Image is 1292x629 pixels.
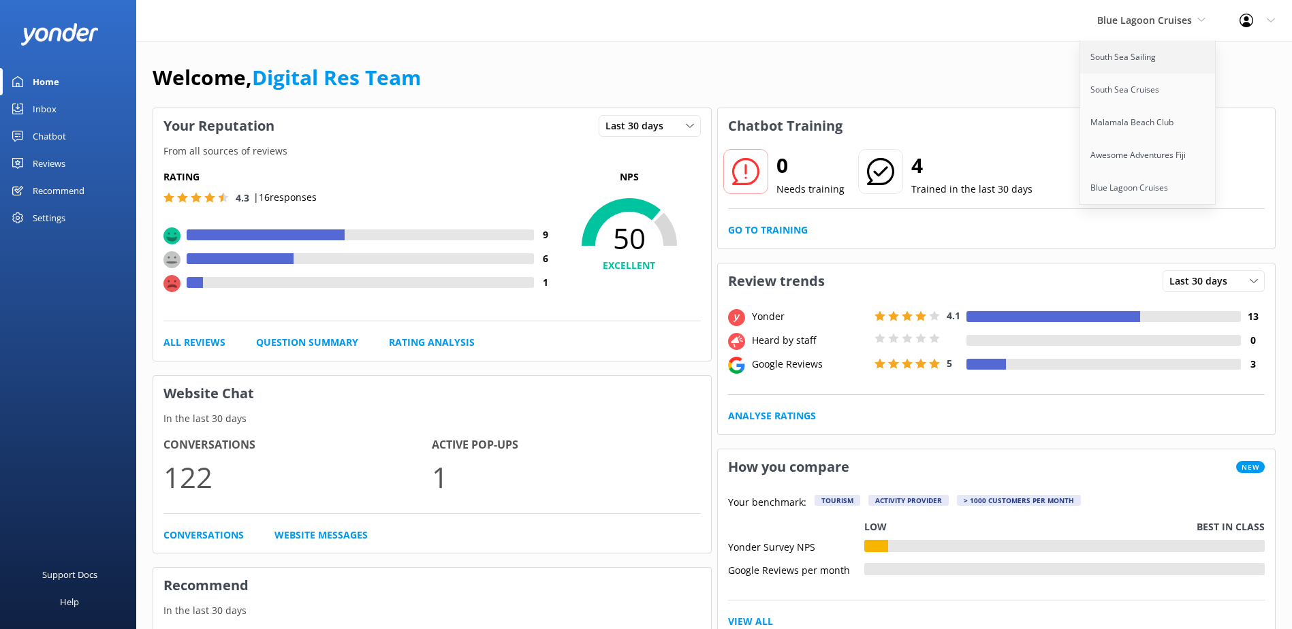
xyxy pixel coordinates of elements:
div: Google Reviews [749,357,871,372]
h3: Recommend [153,568,711,603]
div: Chatbot [33,123,66,150]
span: 5 [947,357,952,370]
div: Settings [33,204,65,231]
h3: Chatbot Training [718,108,853,144]
a: South Sea Cruises [1080,74,1216,106]
a: Website Messages [274,528,368,543]
h4: 9 [534,227,558,242]
span: Blue Lagoon Cruises [1097,14,1192,27]
a: Malamala Beach Club [1080,106,1216,139]
h3: Website Chat [153,376,711,411]
a: Blue Lagoon Cruises [1080,172,1216,204]
span: Last 30 days [605,118,672,133]
p: Best in class [1197,519,1265,534]
h4: Conversations [163,436,432,454]
h3: Your Reputation [153,108,285,144]
p: 1 [432,454,700,500]
a: South Sea Sailing [1080,41,1216,74]
h4: 6 [534,251,558,266]
span: Last 30 days [1169,274,1235,289]
a: Question Summary [256,335,358,350]
a: Awesome Adventures Fiji [1080,139,1216,172]
div: Tourism [815,495,860,506]
p: In the last 30 days [153,603,711,618]
div: Reviews [33,150,65,177]
a: Rating Analysis [389,335,475,350]
div: Recommend [33,177,84,204]
p: Your benchmark: [728,495,806,511]
a: Go to Training [728,223,808,238]
h2: 0 [776,149,845,182]
p: | 16 responses [253,190,317,205]
a: Digital Res Team [252,63,421,91]
div: Inbox [33,95,57,123]
span: New [1236,461,1265,473]
span: 4.1 [947,309,960,322]
p: From all sources of reviews [153,144,711,159]
a: View All [728,614,773,629]
p: In the last 30 days [153,411,711,426]
h4: 1 [534,275,558,290]
p: Trained in the last 30 days [911,182,1033,197]
h5: Rating [163,170,558,184]
span: 4.3 [236,191,249,204]
div: Activity Provider [868,495,949,506]
a: All Reviews [163,335,225,350]
p: Low [864,519,887,534]
h4: 0 [1241,333,1265,348]
h2: 4 [911,149,1033,182]
h1: Welcome, [153,61,421,94]
h4: Active Pop-ups [432,436,700,454]
h4: 3 [1241,357,1265,372]
a: Analyse Ratings [728,408,816,423]
h4: EXCELLENT [558,258,701,273]
h3: How you compare [718,449,860,485]
h4: 13 [1241,309,1265,324]
a: Conversations [163,528,244,543]
span: 50 [558,221,701,255]
div: Home [33,68,59,95]
div: Support Docs [42,561,97,588]
div: Yonder [749,309,871,324]
p: NPS [558,170,701,184]
div: Heard by staff [749,333,871,348]
h3: Review trends [718,263,835,299]
div: Yonder Survey NPS [728,540,864,552]
p: Needs training [776,182,845,197]
img: yonder-white-logo.png [20,23,99,46]
div: > 1000 customers per month [957,495,1081,506]
div: Google Reviews per month [728,563,864,575]
p: 122 [163,454,432,500]
div: Help [60,588,79,615]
